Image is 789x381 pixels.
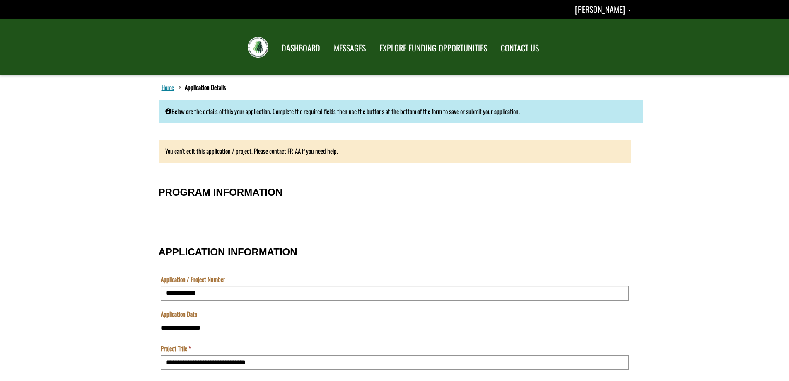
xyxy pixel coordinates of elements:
a: DASHBOARD [275,38,326,58]
h3: APPLICATION INFORMATION [159,247,631,257]
label: Project Title [161,344,191,353]
label: Application / Project Number [161,275,225,284]
nav: Main Navigation [274,35,545,58]
div: Below are the details of this your application. Complete the required fields then use the buttons... [159,100,643,122]
h3: PROGRAM INFORMATION [159,187,631,198]
li: Application Details [177,83,226,92]
fieldset: PROGRAM INFORMATION [159,178,631,230]
a: CONTACT US [495,38,545,58]
a: EXPLORE FUNDING OPPORTUNITIES [373,38,493,58]
a: Kristen Milne [575,3,631,15]
input: Project Title [161,355,629,370]
label: Application Date [161,310,197,318]
img: FRIAA Submissions Portal [248,37,268,58]
a: MESSAGES [328,38,372,58]
div: You can't edit this application / project. Please contact FRIAA if you need help. [159,140,631,162]
a: Home [160,82,176,92]
span: [PERSON_NAME] [575,3,625,15]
